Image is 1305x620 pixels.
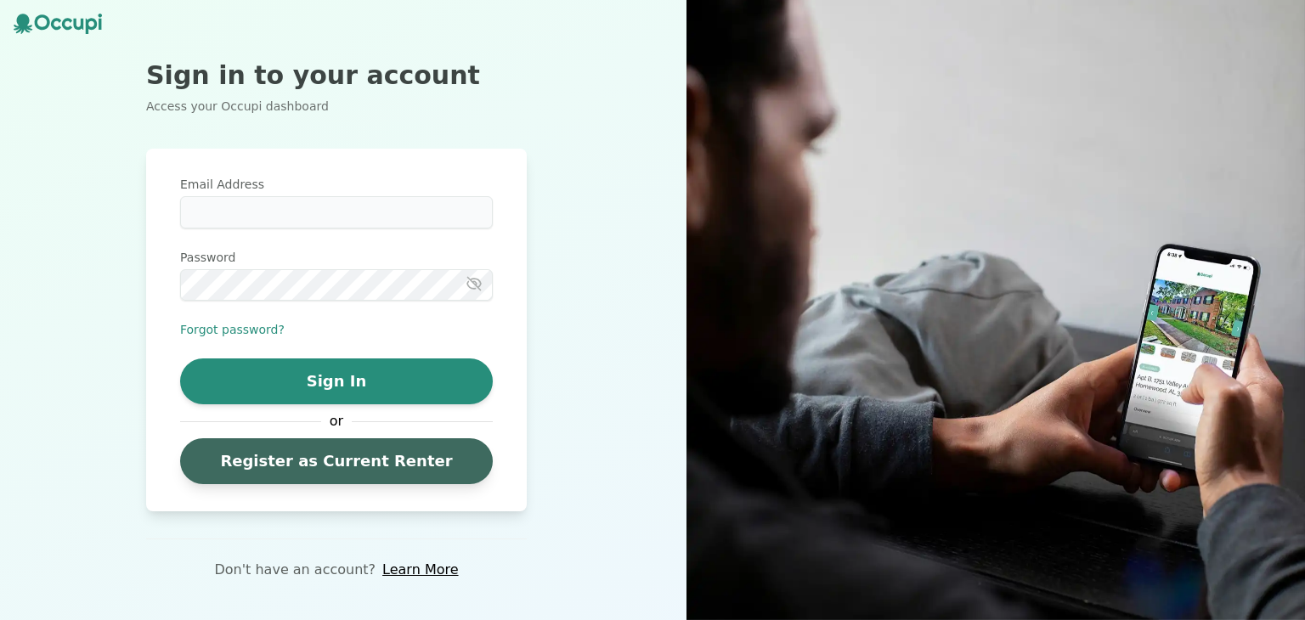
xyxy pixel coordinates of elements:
button: Forgot password? [180,321,285,338]
span: or [321,411,352,431]
a: Register as Current Renter [180,438,493,484]
label: Email Address [180,176,493,193]
p: Access your Occupi dashboard [146,98,527,115]
a: Learn More [382,560,458,580]
label: Password [180,249,493,266]
p: Don't have an account? [214,560,376,580]
button: Sign In [180,358,493,404]
h2: Sign in to your account [146,60,527,91]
